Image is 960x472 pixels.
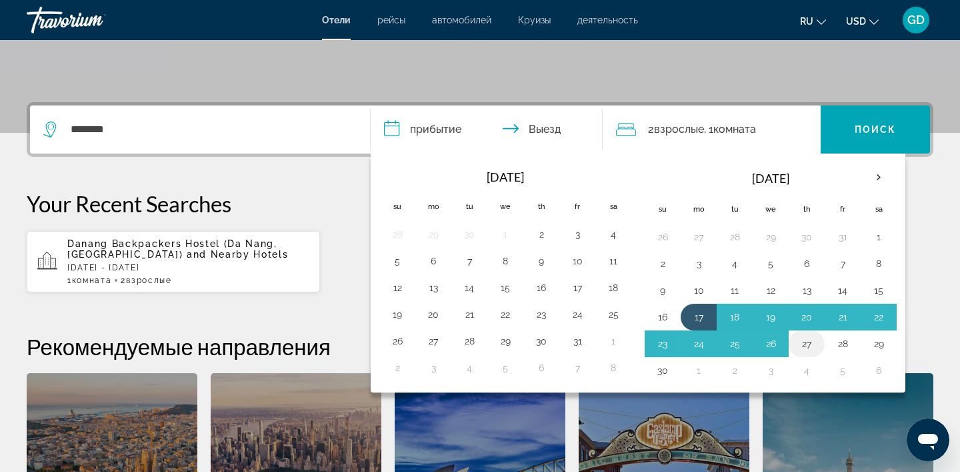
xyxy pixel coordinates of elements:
[832,281,853,300] button: Day 14
[724,308,745,326] button: Day 18
[531,359,552,377] button: Day 6
[423,225,444,244] button: Day 29
[724,361,745,380] button: Day 2
[724,334,745,353] button: Day 25
[495,225,516,244] button: Day 1
[459,332,480,350] button: Day 28
[567,278,588,297] button: Day 17
[688,308,709,326] button: Day 17
[796,308,817,326] button: Day 20
[760,254,781,273] button: Day 5
[603,305,624,324] button: Day 25
[855,124,897,135] span: Поиск
[907,419,949,461] iframe: Кнопка запуска окна обмена сообщениями
[760,308,781,326] button: Day 19
[652,254,673,273] button: Day 2
[27,3,160,37] a: Travorium
[387,305,408,324] button: Day 19
[868,228,889,246] button: Day 1
[567,359,588,377] button: Day 7
[868,308,889,326] button: Day 22
[652,361,673,380] button: Day 30
[387,278,408,297] button: Day 12
[832,254,853,273] button: Day 7
[832,334,853,353] button: Day 28
[27,230,320,293] button: Danang Backpackers Hostel (Da Nang, [GEOGRAPHIC_DATA]) and Nearby Hotels[DATE] - [DATE]1Комната2В...
[27,190,933,217] p: Your Recent Searches
[760,361,781,380] button: Day 3
[577,15,638,25] a: деятельность
[432,15,491,25] a: автомобилей
[531,305,552,324] button: Day 23
[423,332,444,350] button: Day 27
[688,254,709,273] button: Day 3
[371,105,603,154] button: Check in and out dates
[459,305,480,324] button: Day 21
[603,105,821,154] button: Travelers: 2 adults, 0 children
[796,254,817,273] button: Day 6
[423,305,444,324] button: Day 20
[531,332,552,350] button: Day 30
[796,361,817,380] button: Day 4
[868,254,889,273] button: Day 8
[688,334,709,353] button: Day 24
[648,120,704,139] span: 2
[800,11,826,31] button: Change language
[868,361,889,380] button: Day 6
[868,281,889,300] button: Day 15
[603,278,624,297] button: Day 18
[760,228,781,246] button: Day 29
[423,359,444,377] button: Day 3
[423,278,444,297] button: Day 13
[121,276,171,285] span: 2
[423,252,444,270] button: Day 6
[459,252,480,270] button: Day 7
[518,15,551,25] a: Круизы
[531,278,552,297] button: Day 16
[387,225,408,244] button: Day 28
[387,252,408,270] button: Day 5
[126,276,171,285] span: Взрослые
[713,123,756,136] span: Комната
[688,361,709,380] button: Day 1
[459,225,480,244] button: Day 30
[387,332,408,350] button: Day 26
[907,13,925,27] span: GD
[652,334,673,353] button: Day 23
[704,120,756,139] span: , 1
[681,162,861,194] th: [DATE]
[821,105,930,154] button: Поиск
[567,252,588,270] button: Day 10
[567,225,588,244] button: Day 3
[377,15,405,25] a: рейсы
[322,15,351,25] a: Отели
[531,225,552,244] button: Day 2
[459,359,480,377] button: Day 4
[796,228,817,246] button: Day 30
[67,276,111,285] span: 1
[495,305,516,324] button: Day 22
[899,6,933,34] button: User Menu
[187,249,289,260] span: and Nearby Hotels
[688,281,709,300] button: Day 10
[832,228,853,246] button: Day 31
[531,252,552,270] button: Day 9
[760,334,781,353] button: Day 26
[495,359,516,377] button: Day 5
[495,332,516,350] button: Day 29
[567,305,588,324] button: Day 24
[796,281,817,300] button: Day 13
[800,16,813,27] span: ru
[603,252,624,270] button: Day 11
[724,254,745,273] button: Day 4
[603,359,624,377] button: Day 8
[567,332,588,350] button: Day 31
[72,276,112,285] span: Комната
[832,308,853,326] button: Day 21
[724,281,745,300] button: Day 11
[30,105,930,154] div: Search widget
